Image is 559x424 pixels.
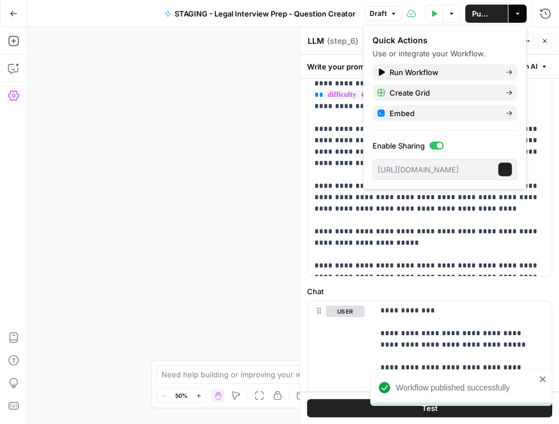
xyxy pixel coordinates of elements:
span: Generate with AI [483,61,537,72]
button: Test [307,399,552,417]
button: STAGING - Legal Interview Prep - Question Creator [158,5,362,23]
button: Draft [365,6,402,21]
span: STAGING - Legal Interview Prep - Question Creator [175,8,355,19]
textarea: LLM [308,35,324,47]
label: Enable Sharing [372,140,517,151]
span: Create Grid [390,87,430,98]
div: Quick Actions [372,35,517,46]
span: 50% [175,391,188,400]
button: Publish [465,5,508,23]
span: Publish [472,8,491,19]
button: Generate with AI [469,59,552,74]
button: close [539,374,547,384]
span: Draft [370,9,387,19]
span: Embed [390,108,415,119]
label: Chat [307,286,552,297]
div: Workflow published successfully [396,382,536,393]
span: ( step_6 ) [327,35,358,47]
span: Use or integrate your Workflow. [372,49,486,58]
button: user [326,306,365,317]
span: Run Workflow [390,67,438,78]
span: Test [421,402,437,414]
